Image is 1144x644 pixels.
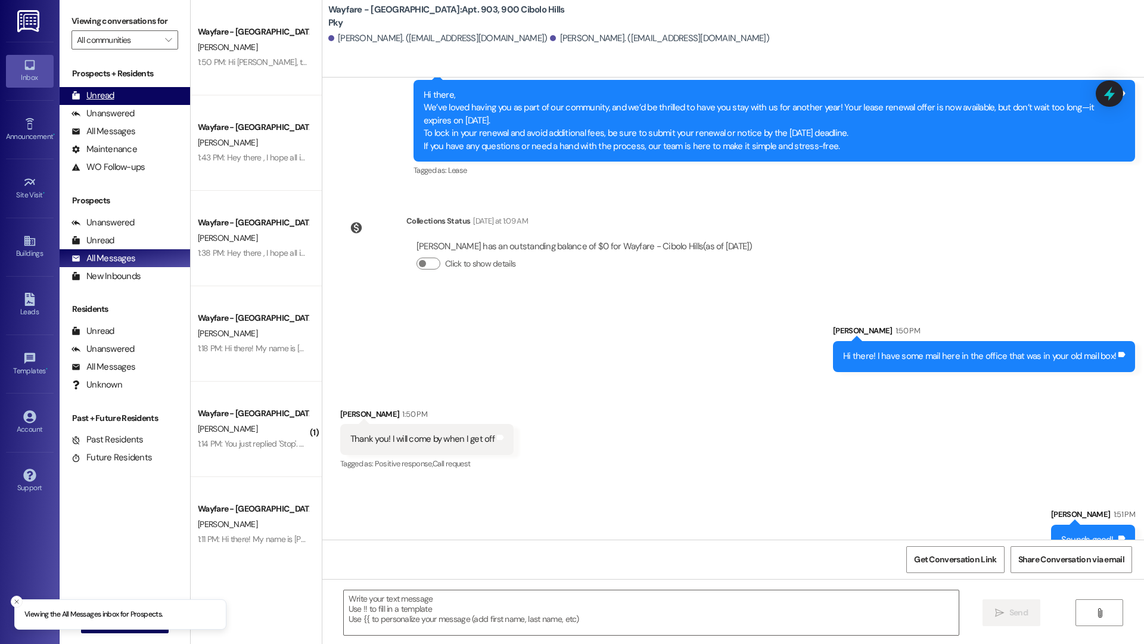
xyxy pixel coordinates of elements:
button: Send [983,599,1040,626]
label: Viewing conversations for [71,12,178,30]
div: 1:51 PM [1111,508,1135,521]
div: Past + Future Residents [60,412,190,425]
div: Wayfare - [GEOGRAPHIC_DATA] [198,312,308,324]
input: All communities [77,30,159,49]
div: Unread [71,325,114,338]
i:  [1095,608,1104,618]
span: [PERSON_NAME] [198,42,257,52]
span: Positive response , [375,459,433,469]
div: Collections Status [406,215,470,227]
div: Wayfare - [GEOGRAPHIC_DATA] [198,503,308,515]
div: 1:50 PM [399,408,427,420]
button: Share Conversation via email [1011,546,1132,573]
a: Buildings [6,231,54,263]
a: Support [6,465,54,497]
button: Close toast [11,596,23,608]
span: Lease [448,165,467,175]
a: Inbox [6,55,54,87]
div: Unread [71,89,114,102]
div: Hi there! I have some mail here in the office that was in your old mail box! [843,350,1116,363]
div: All Messages [71,361,135,373]
span: Share Conversation via email [1018,553,1124,566]
span: • [53,131,55,139]
div: Prospects [60,194,190,207]
div: New Inbounds [71,270,141,283]
div: Future Residents [71,451,152,464]
div: Wayfare - [GEOGRAPHIC_DATA] [198,407,308,420]
div: [PERSON_NAME] has an outstanding balance of $0 for Wayfare - Cibolo Hills (as of [DATE]) [416,240,753,253]
div: Tagged as: [340,455,514,472]
p: Viewing the All Messages inbox for Prospects. [24,609,163,620]
span: [PERSON_NAME] [198,423,257,434]
div: 1:50 PM [893,324,920,337]
div: Unread [71,234,114,247]
div: [DATE] at 1:09 AM [470,215,528,227]
span: Get Conversation Link [914,553,996,566]
label: Click to show details [445,258,515,270]
span: [PERSON_NAME] [198,328,257,339]
span: • [43,189,45,197]
div: Maintenance [71,143,137,156]
b: Wayfare - [GEOGRAPHIC_DATA]: Apt. 903, 900 Cibolo Hills Pky [328,4,567,29]
img: ResiDesk Logo [17,10,42,32]
div: Wayfare - [GEOGRAPHIC_DATA] [198,26,308,38]
div: Past Residents [71,434,144,446]
button: Get Conversation Link [906,546,1004,573]
div: [PERSON_NAME]. ([EMAIL_ADDRESS][DOMAIN_NAME]) [328,32,548,45]
div: Thank you! I will come by when I get off [350,433,495,445]
div: 1:43 PM: Hey there , I hope all is well! I wanted to reach out and see if you had given up living... [198,152,602,163]
div: 1:38 PM: Hey there , I hope all is well! I wanted to reach out and see if you had given up living... [198,247,602,258]
div: [PERSON_NAME] [340,408,514,425]
div: [PERSON_NAME] [1051,508,1135,525]
div: Sounds good! [1061,534,1113,546]
div: Unanswered [71,216,135,229]
div: Prospects + Residents [60,67,190,80]
div: WO Follow-ups [71,161,145,174]
div: Tagged as: [414,162,1135,179]
div: [PERSON_NAME]. ([EMAIL_ADDRESS][DOMAIN_NAME]) [550,32,769,45]
span: Send [1009,606,1028,619]
div: [PERSON_NAME] [833,324,1135,341]
a: Templates • [6,348,54,380]
div: Unknown [71,379,122,391]
span: [PERSON_NAME] [198,137,257,148]
div: Wayfare - [GEOGRAPHIC_DATA] [198,121,308,134]
div: Wayfare - [GEOGRAPHIC_DATA] [198,216,308,229]
div: All Messages [71,252,135,265]
div: 1:14 PM: You just replied 'Stop'. Are you sure you want to opt out of this thread? Please reply w... [198,438,647,449]
div: Hi there, We’ve loved having you as part of our community, and we’d be thrilled to have you stay ... [424,89,1116,153]
span: [PERSON_NAME] [198,233,257,243]
a: Site Visit • [6,172,54,205]
span: • [46,365,48,373]
div: Residents [60,303,190,315]
i:  [165,35,172,45]
div: Unanswered [71,343,135,355]
div: All Messages [71,125,135,138]
span: [PERSON_NAME] [198,519,257,530]
div: Unanswered [71,107,135,120]
span: Call request [433,459,470,469]
a: Account [6,407,54,439]
i:  [995,608,1004,618]
a: Leads [6,289,54,321]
